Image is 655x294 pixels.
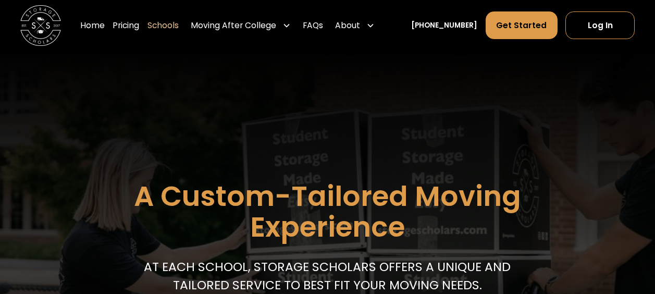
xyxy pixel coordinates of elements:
[335,19,360,31] div: About
[83,181,572,242] h1: A Custom-Tailored Moving Experience
[20,5,61,46] a: home
[303,11,323,40] a: FAQs
[486,11,558,39] a: Get Started
[142,258,513,294] p: At each school, storage scholars offers a unique and tailored service to best fit your Moving needs.
[80,11,105,40] a: Home
[20,5,61,46] img: Storage Scholars main logo
[331,11,379,40] div: About
[113,11,139,40] a: Pricing
[187,11,294,40] div: Moving After College
[565,11,635,39] a: Log In
[191,19,276,31] div: Moving After College
[147,11,179,40] a: Schools
[411,20,477,31] a: [PHONE_NUMBER]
